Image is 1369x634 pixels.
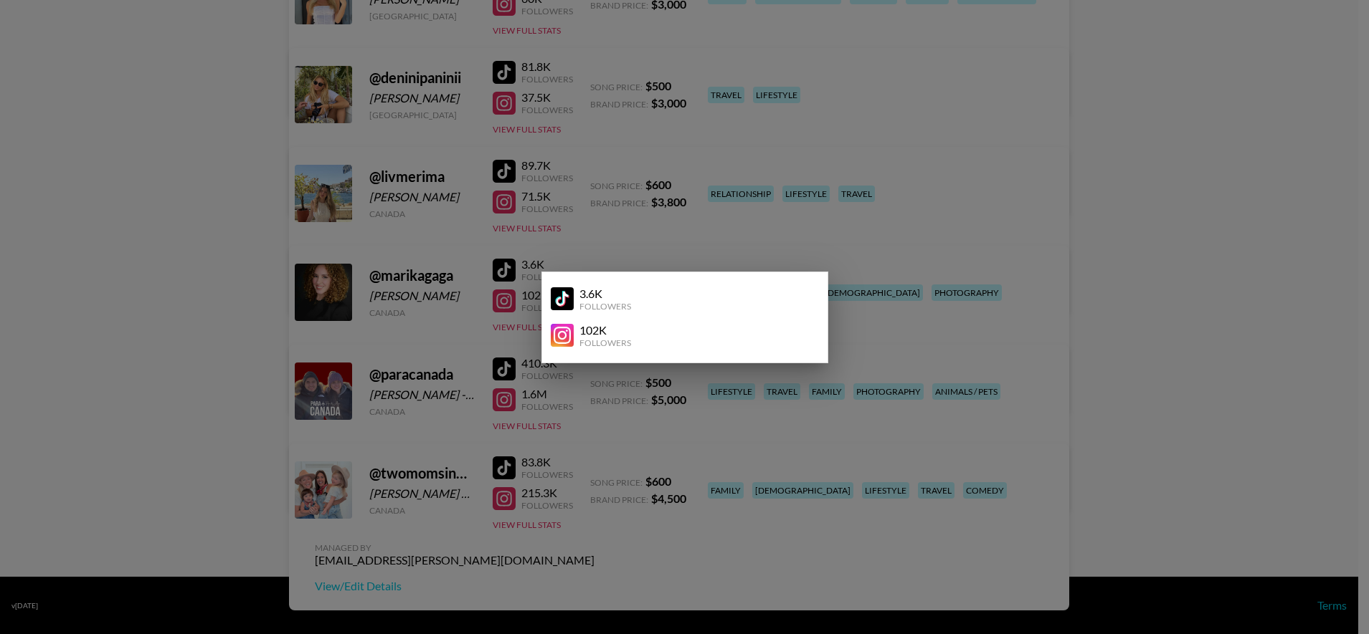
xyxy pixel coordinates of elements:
[579,287,631,301] div: 3.6K
[579,337,631,348] div: Followers
[551,287,574,310] img: YouTube
[551,324,574,347] img: YouTube
[579,323,631,337] div: 102K
[579,301,631,312] div: Followers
